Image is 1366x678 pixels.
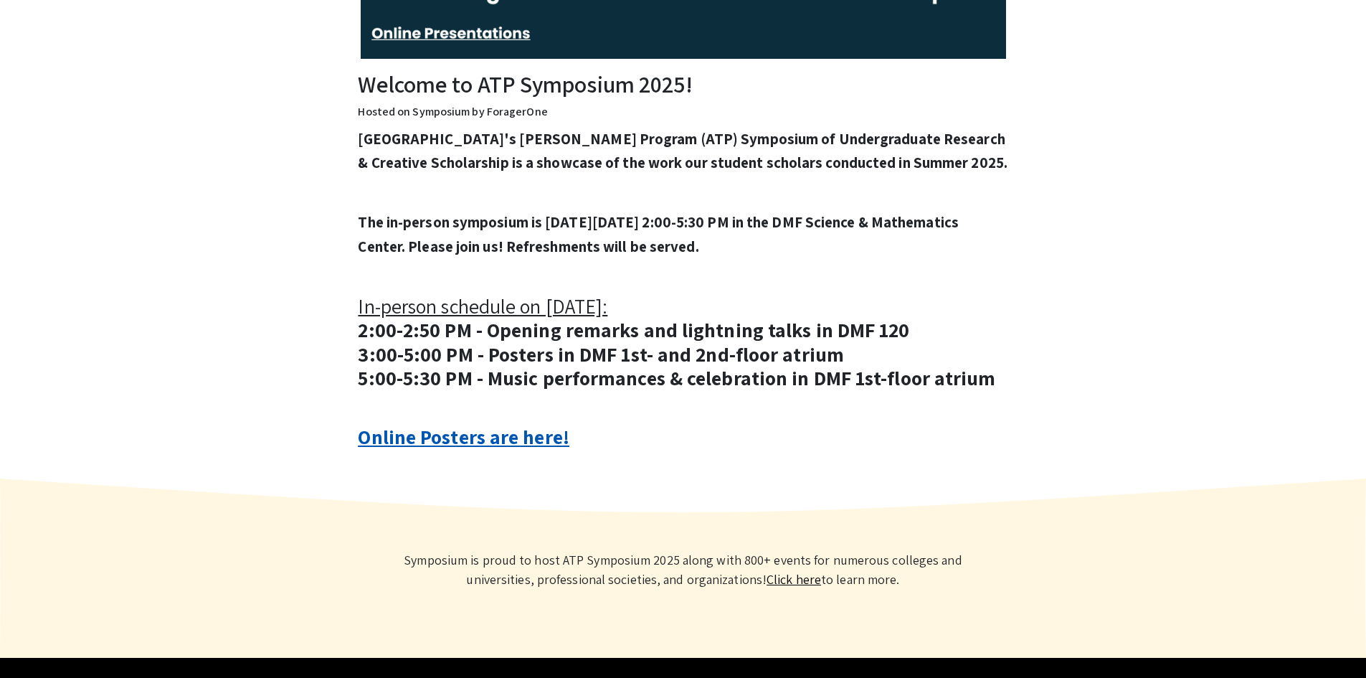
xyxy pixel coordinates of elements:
[358,129,1007,173] strong: [GEOGRAPHIC_DATA]'s [PERSON_NAME] Program (ATP) Symposium of Undergraduate Research & Creative Sc...
[358,316,909,343] strong: 2:00-2:50 PM - Opening remarks and lightning talks in DMF 120
[11,613,61,667] iframe: Chat
[358,364,995,391] strong: 5:00-5:30 PM - Music performances & celebration in DMF 1st-floor atrium
[358,103,1007,121] p: Hosted on Symposium by ForagerOne
[375,550,992,589] p: Symposium is proud to host ATP Symposium 2025 along with 800+ events for numerous colleges and un...
[358,293,607,319] u: In-person schedule on [DATE]:
[358,70,1007,98] h2: Welcome to ATP Symposium 2025!
[358,212,959,256] strong: The in-person symposium is [DATE][DATE] 2:00-5:30 PM in the DMF Science & Mathematics Center. Ple...
[358,341,844,367] strong: 3:00-5:00 PM - Posters in DMF 1st- and 2nd-floor atrium
[767,571,821,588] a: Learn more about Symposium
[358,423,569,450] a: Online Posters are here!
